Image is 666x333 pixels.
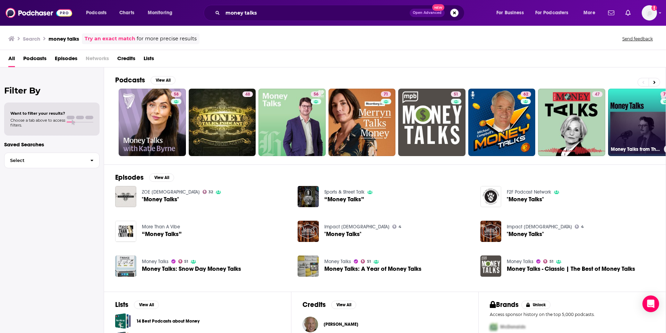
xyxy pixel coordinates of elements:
a: Money Talks - Classic | The Best of Money Talks [507,266,635,272]
a: Podcasts [23,53,46,67]
span: 51 [367,260,371,263]
a: 47 [538,89,605,156]
span: New [432,4,445,11]
span: 4 [581,225,584,228]
input: Search podcasts, credits, & more... [223,7,410,18]
a: ZOE Church [142,189,200,195]
span: Networks [86,53,109,67]
a: "Money Talks" [298,221,319,242]
a: 51 [543,259,553,263]
a: PodcastsView All [115,76,176,84]
span: For Podcasters [535,8,569,18]
span: Choose a tab above to access filters. [10,118,65,128]
img: User Profile [642,5,657,21]
a: 4 [575,225,584,229]
button: open menu [492,7,532,18]
a: 62 [521,91,531,97]
span: 51 [454,91,458,98]
span: “Money Talks” [324,196,364,202]
span: All [8,53,15,67]
a: Episodes [55,53,77,67]
a: Money Talks: Snow Day Money Talks [142,266,241,272]
a: 4 [392,225,401,229]
a: 71 [381,91,391,97]
h2: Episodes [115,173,144,182]
span: Select [5,158,85,163]
a: 71 [328,89,396,156]
span: Logged in as Libby.Trese.TGI [642,5,657,21]
a: EpisodesView All [115,173,174,182]
span: 47 [595,91,600,98]
a: Show notifications dropdown [605,7,617,19]
h3: money talks [49,35,79,42]
button: open menu [531,7,579,18]
a: Money Talks: A Year of Money Talks [324,266,421,272]
button: Send feedback [620,36,655,42]
span: 48 [245,91,250,98]
span: 71 [384,91,388,98]
span: Podcasts [86,8,106,18]
a: “Money Talks” [298,186,319,207]
img: "Money Talks" [480,186,502,207]
span: 51 [549,260,553,263]
span: For Business [496,8,524,18]
a: 14 Best Podcasts about Money [136,317,199,325]
a: 56 [258,89,326,156]
a: Impact Christian Church [507,224,572,230]
a: 48 [189,89,256,156]
a: Stacy Johnson [324,322,358,327]
a: "Money Talks" [480,221,502,242]
button: View All [134,301,159,309]
a: Sports & Street Talk [324,189,365,195]
a: Money Talks [324,259,351,265]
img: Money Talks - Classic | The Best of Money Talks [480,255,502,277]
span: 32 [208,190,213,194]
span: McDonalds [500,324,526,330]
span: 56 [314,91,318,98]
h3: Search [23,35,40,42]
a: 48 [242,91,253,97]
img: Stacy Johnson [302,317,318,332]
img: Podchaser - Follow, Share and Rate Podcasts [6,6,72,19]
a: 47 [592,91,603,97]
span: 14 Best Podcasts about Money [115,313,131,329]
a: 32 [203,190,213,194]
a: 58 [171,91,181,97]
a: Money Talks [507,259,533,265]
span: 51 [184,260,188,263]
div: Search podcasts, credits, & more... [210,5,471,21]
a: "Money Talks" [115,186,136,207]
button: open menu [143,7,181,18]
a: 56 [311,91,321,97]
button: View All [151,76,176,84]
span: Open Advanced [413,11,442,15]
a: F2F Podcast Network [507,189,551,195]
a: "Money Talks" [507,196,544,202]
a: More Than A Vibe [142,224,180,230]
a: "Money Talks" [507,231,544,237]
a: Show notifications dropdown [623,7,633,19]
a: Credits [117,53,135,67]
img: Money Talks: A Year of Money Talks [298,255,319,277]
a: ListsView All [115,300,159,309]
span: Charts [119,8,134,18]
a: 58 [119,89,186,156]
a: 51 [178,259,188,263]
span: [PERSON_NAME] [324,322,358,327]
span: Lists [144,53,154,67]
button: Open AdvancedNew [410,9,445,17]
p: Access sponsor history on the top 5,000 podcasts. [490,312,655,317]
button: Select [4,153,100,168]
span: “Money Talks” [142,231,182,237]
a: Money Talks [142,259,169,265]
a: "Money Talks" [324,231,361,237]
a: CreditsView All [302,300,356,309]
